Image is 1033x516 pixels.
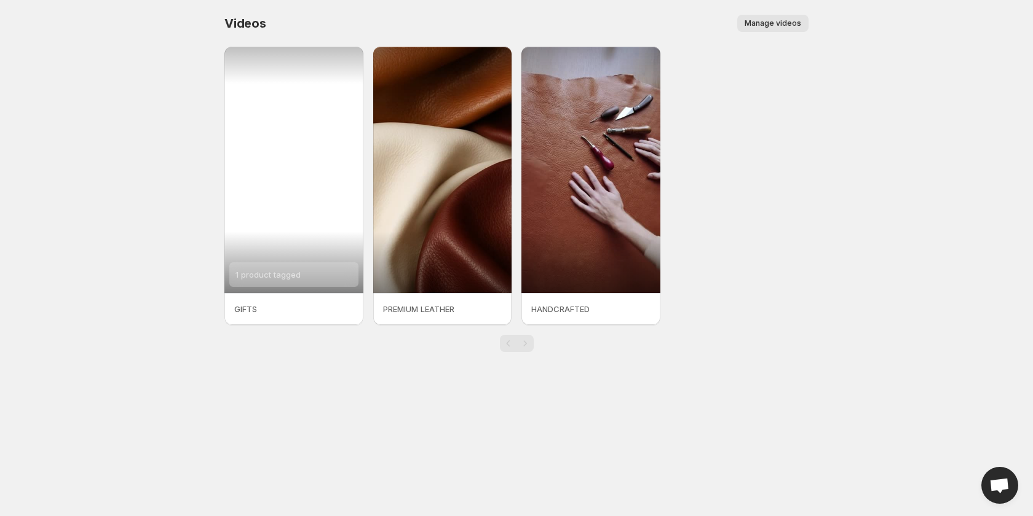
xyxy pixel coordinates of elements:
span: Manage videos [745,18,801,28]
p: PREMIUM LEATHER [383,303,502,315]
p: GIFTS [234,303,354,315]
p: HANDCRAFTED [531,303,651,315]
a: Open chat [981,467,1018,504]
span: Videos [224,16,266,31]
span: 1 product tagged [235,270,301,279]
nav: Pagination [500,335,534,352]
button: Manage videos [737,15,809,32]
